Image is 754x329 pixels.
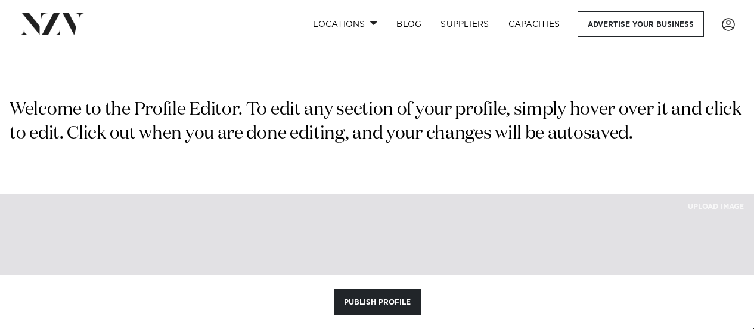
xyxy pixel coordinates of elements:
a: Locations [303,11,387,37]
a: BLOG [387,11,431,37]
p: Welcome to the Profile Editor. To edit any section of your profile, simply hover over it and clic... [10,99,744,146]
a: SUPPLIERS [431,11,498,37]
a: Capacities [499,11,570,37]
a: Advertise your business [578,11,704,37]
img: nzv-logo.png [19,13,84,35]
button: UPLOAD IMAGE [678,194,754,220]
button: Publish Profile [334,289,421,315]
